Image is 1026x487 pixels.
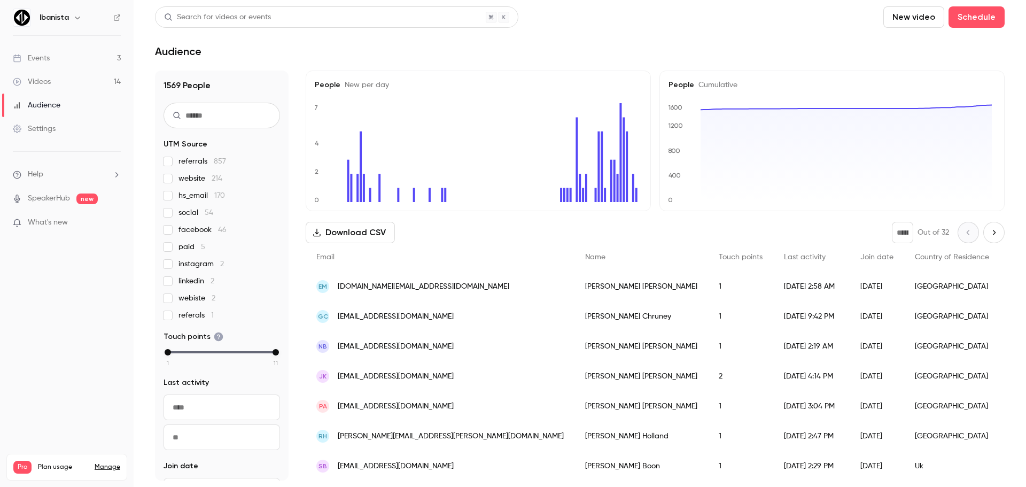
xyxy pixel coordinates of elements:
[773,391,850,421] div: [DATE] 3:04 PM
[178,207,213,218] span: social
[314,104,318,111] text: 7
[164,12,271,23] div: Search for videos or events
[574,331,708,361] div: [PERSON_NAME] [PERSON_NAME]
[13,169,121,180] li: help-dropdown-opener
[904,391,1000,421] div: [GEOGRAPHIC_DATA]
[708,391,773,421] div: 1
[178,276,214,287] span: linkedin
[274,358,278,368] span: 11
[40,12,69,23] h6: Ibanista
[708,451,773,481] div: 1
[904,302,1000,331] div: [GEOGRAPHIC_DATA]
[13,100,60,111] div: Audience
[316,253,335,261] span: Email
[918,227,949,238] p: Out of 32
[860,253,893,261] span: Join date
[669,172,681,179] text: 400
[201,243,205,251] span: 5
[164,331,223,342] span: Touch points
[178,259,224,269] span: instagram
[668,147,680,154] text: 800
[314,196,319,204] text: 0
[28,217,68,228] span: What's new
[983,222,1005,243] button: Next page
[178,173,222,184] span: website
[164,139,207,150] span: UTM Source
[574,451,708,481] div: [PERSON_NAME] Boon
[306,222,395,243] button: Download CSV
[95,463,120,471] a: Manage
[574,421,708,451] div: [PERSON_NAME] Holland
[338,341,454,352] span: [EMAIL_ADDRESS][DOMAIN_NAME]
[315,80,642,90] h5: People
[719,253,763,261] span: Touch points
[178,293,215,304] span: webiste
[773,331,850,361] div: [DATE] 2:19 AM
[318,342,327,351] span: NB
[318,461,327,471] span: SB
[218,226,227,234] span: 46
[850,421,904,451] div: [DATE]
[28,169,43,180] span: Help
[178,190,225,201] span: hs_email
[773,302,850,331] div: [DATE] 9:42 PM
[212,295,215,302] span: 2
[164,461,198,471] span: Join date
[164,377,209,388] span: Last activity
[28,193,70,204] a: SpeakerHub
[13,76,51,87] div: Videos
[338,281,509,292] span: [DOMAIN_NAME][EMAIL_ADDRESS][DOMAIN_NAME]
[318,431,327,441] span: RH
[13,53,50,64] div: Events
[318,312,328,321] span: GC
[708,302,773,331] div: 1
[574,302,708,331] div: [PERSON_NAME] Chruney
[574,272,708,302] div: [PERSON_NAME] [PERSON_NAME]
[338,401,454,412] span: [EMAIL_ADDRESS][DOMAIN_NAME]
[574,391,708,421] div: [PERSON_NAME] [PERSON_NAME]
[585,253,605,261] span: Name
[273,349,279,355] div: max
[178,156,226,167] span: referrals
[850,331,904,361] div: [DATE]
[315,140,319,147] text: 4
[338,431,564,442] span: [PERSON_NAME][EMAIL_ADDRESS][PERSON_NAME][DOMAIN_NAME]
[904,331,1000,361] div: [GEOGRAPHIC_DATA]
[850,391,904,421] div: [DATE]
[708,272,773,302] div: 1
[214,158,226,165] span: 857
[904,361,1000,391] div: [GEOGRAPHIC_DATA]
[315,168,318,175] text: 2
[211,312,214,319] span: 1
[318,282,327,291] span: EM
[904,272,1000,302] div: [GEOGRAPHIC_DATA]
[773,451,850,481] div: [DATE] 2:29 PM
[108,218,121,228] iframe: Noticeable Trigger
[949,6,1005,28] button: Schedule
[76,194,98,204] span: new
[850,361,904,391] div: [DATE]
[164,79,280,92] h1: 1569 People
[178,242,205,252] span: paid
[784,253,826,261] span: Last activity
[13,123,56,134] div: Settings
[13,461,32,474] span: Pro
[708,361,773,391] div: 2
[165,349,171,355] div: min
[205,209,213,217] span: 54
[155,45,201,58] h1: Audience
[214,192,225,199] span: 170
[850,272,904,302] div: [DATE]
[708,331,773,361] div: 1
[694,81,737,89] span: Cumulative
[850,302,904,331] div: [DATE]
[883,6,944,28] button: New video
[915,253,989,261] span: Country of Residence
[340,81,389,89] span: New per day
[773,361,850,391] div: [DATE] 4:14 PM
[904,451,1000,481] div: Uk
[319,401,327,411] span: PA
[338,461,454,472] span: [EMAIL_ADDRESS][DOMAIN_NAME]
[668,196,673,204] text: 0
[773,421,850,451] div: [DATE] 2:47 PM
